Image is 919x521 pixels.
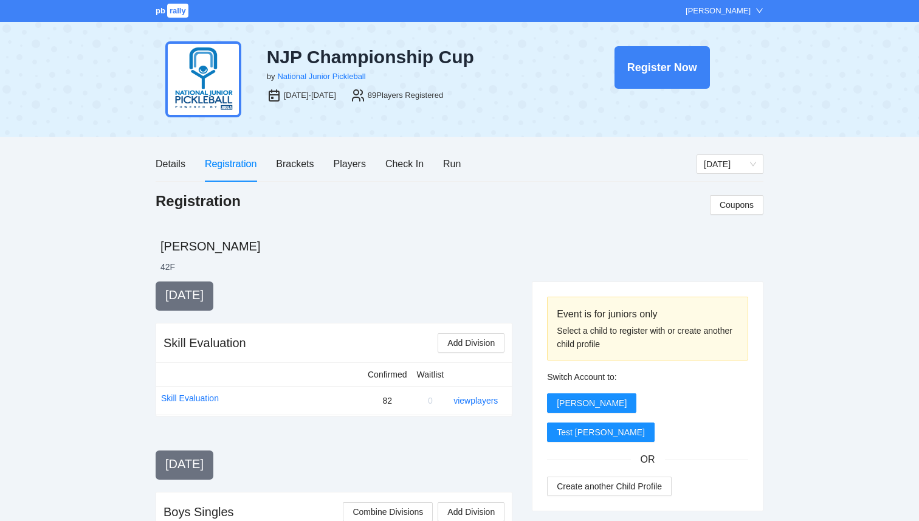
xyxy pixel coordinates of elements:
[557,324,738,351] div: Select a child to register with or create another child profile
[160,261,175,273] li: 42 F
[160,238,763,255] h2: [PERSON_NAME]
[353,505,423,519] span: Combine Divisions
[547,393,636,413] button: [PERSON_NAME]
[428,396,433,405] span: 0
[557,306,738,322] div: Event is for juniors only
[156,156,185,171] div: Details
[547,477,672,496] button: Create another Child Profile
[163,503,234,520] div: Boys Singles
[704,155,756,173] span: Thursday
[720,198,754,212] span: Coupons
[614,46,710,89] button: Register Now
[267,71,275,83] div: by
[363,386,412,415] td: 82
[165,41,241,117] img: njp-logo2.png
[438,333,504,353] button: Add Division
[385,156,424,171] div: Check In
[167,4,188,18] span: rally
[756,7,763,15] span: down
[417,368,444,381] div: Waitlist
[205,156,256,171] div: Registration
[165,288,204,302] span: [DATE]
[165,457,204,471] span: [DATE]
[163,334,246,351] div: Skill Evaluation
[267,46,551,68] div: NJP Championship Cup
[368,368,407,381] div: Confirmed
[156,6,165,15] span: pb
[557,480,662,493] span: Create another Child Profile
[547,423,655,442] button: Test [PERSON_NAME]
[161,392,219,405] a: Skill Evaluation
[368,89,443,102] div: 89 Players Registered
[447,336,495,350] span: Add Division
[710,195,763,215] button: Coupons
[443,156,461,171] div: Run
[284,89,336,102] div: [DATE]-[DATE]
[631,452,665,467] span: OR
[557,396,627,410] span: [PERSON_NAME]
[276,156,314,171] div: Brackets
[334,156,366,171] div: Players
[547,370,748,384] div: Switch Account to:
[277,72,365,81] a: National Junior Pickleball
[557,426,645,439] span: Test [PERSON_NAME]
[686,5,751,17] div: [PERSON_NAME]
[156,191,241,211] h1: Registration
[447,505,495,519] span: Add Division
[453,396,498,405] a: view players
[156,6,190,15] a: pbrally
